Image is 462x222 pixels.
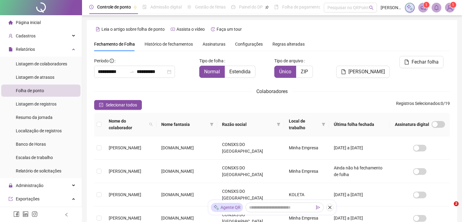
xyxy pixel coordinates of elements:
td: CONSXS DO [GEOGRAPHIC_DATA] [217,183,284,206]
img: 36607 [445,3,454,12]
span: book [274,5,279,9]
td: KOLETA [284,183,329,206]
span: Tipo de arquivo [274,57,303,64]
span: Assista o vídeo [176,27,205,32]
span: dashboard [231,5,235,9]
span: Banco de Horas [16,142,46,147]
span: file [404,60,409,64]
span: ZIP [301,69,308,75]
span: 1 [425,3,427,7]
span: filter [277,123,280,126]
span: Gestão de férias [195,5,226,9]
iframe: Intercom live chat [441,201,456,216]
div: Agente QR [211,203,243,212]
span: sun [187,5,191,9]
span: user-add [9,34,13,38]
td: CONSXS DO [GEOGRAPHIC_DATA] [217,136,284,160]
td: [DATE] a [DATE] [329,136,390,160]
td: [DATE] a [DATE] [329,183,390,206]
span: 2 [454,201,459,206]
span: Controle de ponto [97,5,131,9]
span: Folha de ponto [16,88,44,93]
span: Fechamento de Folha [94,42,135,47]
span: filter [210,123,214,126]
span: youtube [171,27,175,31]
span: Exportações [16,196,39,201]
span: Tipo de folha [199,57,224,64]
span: file [341,69,346,74]
span: search [369,5,374,10]
span: Leia o artigo sobre folha de ponto [101,27,165,32]
span: check-square [99,103,103,107]
span: instagram [32,211,38,217]
span: Colaboradores [256,88,288,94]
img: sparkle-icon.fc2bf0ac1784a2077858766a79e2daf3.svg [406,4,413,11]
span: left [64,213,69,217]
td: Minha Empresa [284,136,329,160]
span: Assinatura digital [395,121,429,128]
td: Minha Empresa [284,160,329,183]
span: Página inicial [16,20,41,25]
span: 1 [452,3,454,7]
span: filter [322,123,325,126]
span: clock-circle [89,5,94,9]
td: [DOMAIN_NAME] [156,183,217,206]
span: file-done [142,5,147,9]
span: Único [279,69,291,75]
span: history [211,27,215,31]
button: Fechar folha [399,56,443,68]
span: to [129,69,134,74]
td: [DOMAIN_NAME] [156,160,217,183]
span: Relatório de solicitações [16,168,61,173]
span: [PERSON_NAME] [348,68,385,75]
span: [PERSON_NAME] [109,192,141,197]
button: [PERSON_NAME] [336,66,390,78]
span: lock [9,183,13,188]
span: bell [434,5,439,10]
span: Nome do colaborador [109,118,147,131]
span: facebook [13,211,19,217]
span: Registros Selecionados [396,101,440,106]
span: Período [94,58,109,63]
span: home [9,20,13,25]
span: Resumo da jornada [16,115,53,120]
span: Histórico de fechamentos [145,42,193,47]
span: swap-right [129,69,134,74]
img: sparkle-icon.fc2bf0ac1784a2077858766a79e2daf3.svg [213,204,219,211]
span: [PERSON_NAME] [109,145,141,150]
span: Cadastros [16,33,36,38]
span: Nome fantasia [161,121,207,128]
span: [PERSON_NAME] [381,4,401,11]
span: Admissão digital [150,5,182,9]
span: pushpin [133,5,137,9]
span: Razão social [222,121,275,128]
span: filter [209,120,215,129]
span: close [328,205,332,210]
span: Listagem de colaboradores [16,61,67,66]
button: Selecionar todos [94,100,142,110]
span: Listagem de registros [16,102,56,106]
span: Administração [16,183,43,188]
span: Listagem de atrasos [16,75,54,80]
sup: Atualize o seu contato no menu Meus Dados [450,2,456,8]
span: Local de trabalho [289,118,319,131]
span: Regras alteradas [272,42,305,46]
span: Painel do DP [239,5,263,9]
span: search [149,123,153,126]
span: export [9,197,13,201]
span: file-text [96,27,100,31]
span: linkedin [22,211,29,217]
sup: 1 [423,2,429,8]
span: Ainda não há fechamento de folha [334,165,382,177]
td: [DOMAIN_NAME] [156,136,217,160]
span: info-circle [110,59,114,63]
span: Escalas de trabalho [16,155,53,160]
span: Folha de pagamento [282,5,321,9]
span: Relatórios [16,47,35,52]
th: Última folha fechada [329,113,390,136]
span: Estendida [229,69,251,75]
span: [PERSON_NAME] [109,216,141,220]
span: [PERSON_NAME] [109,169,141,174]
span: Faça um tour [217,27,242,32]
span: filter [275,120,282,129]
